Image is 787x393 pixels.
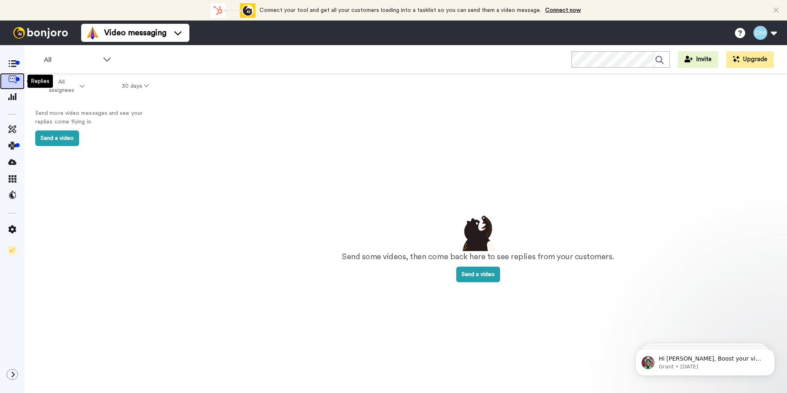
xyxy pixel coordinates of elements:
[8,246,16,254] img: Checklist.svg
[623,331,787,389] iframe: Intercom notifications message
[678,51,718,68] button: Invite
[35,130,79,146] button: Send a video
[259,7,541,13] span: Connect your tool and get all your customers loading into a tasklist so you can send them a video...
[457,213,498,251] img: results-emptystates.png
[342,251,614,263] p: Send some videos, then come back here to see replies from your customers.
[86,26,99,39] img: vm-color.svg
[27,75,53,88] div: Replies
[35,109,158,126] p: Send more video messages and see your replies come flying in.
[44,55,99,65] span: All
[10,27,71,39] img: bj-logo-header-white.svg
[103,79,168,94] button: 30 days
[210,3,255,18] div: animation
[104,27,166,39] span: Video messaging
[26,75,103,98] button: All assignees
[456,272,500,277] a: Send a video
[456,267,500,282] button: Send a video
[45,78,78,94] span: All assignees
[545,7,581,13] a: Connect now
[726,51,774,68] button: Upgrade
